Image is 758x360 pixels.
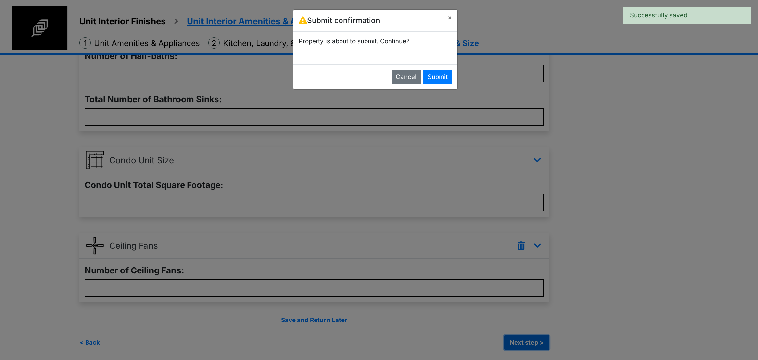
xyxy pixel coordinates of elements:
[293,32,457,51] div: Property is about to submit. Continue?
[630,11,745,20] span: Successfully saved
[423,70,452,84] button: Submit
[299,15,380,26] h5: Submit confirmation
[448,14,452,21] span: ×
[392,70,421,84] button: Cancel
[442,10,457,26] button: Close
